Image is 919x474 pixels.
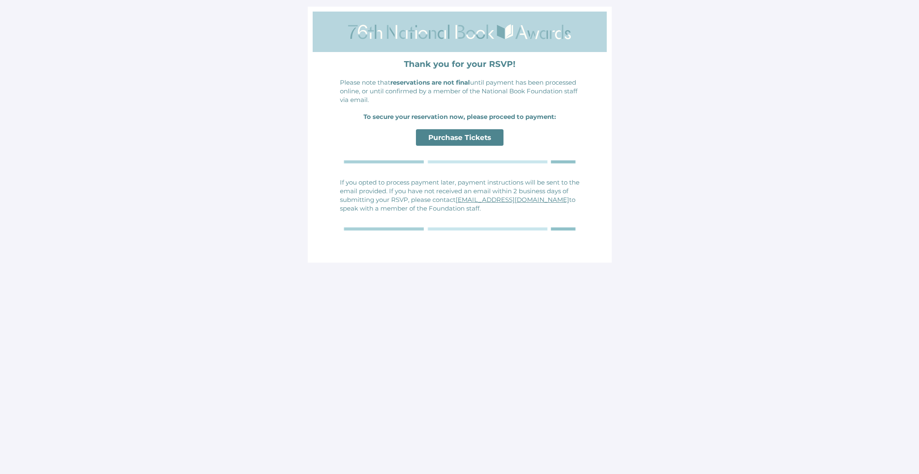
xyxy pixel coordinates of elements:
[340,178,579,213] p: If you opted to process payment later, payment instructions will be sent to the email provided. I...
[416,129,503,146] a: Purchase Tickets
[428,133,491,142] span: Purchase Tickets
[456,196,569,204] a: [EMAIL_ADDRESS][DOMAIN_NAME]
[340,58,579,70] p: Thank you for your RSVP!
[390,78,470,86] strong: reservations are not final
[340,112,579,121] p: To secure your reservation now, please proceed to payment:
[340,78,579,104] p: Please note that until payment has been processed online, or until confirmed by a member of the N...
